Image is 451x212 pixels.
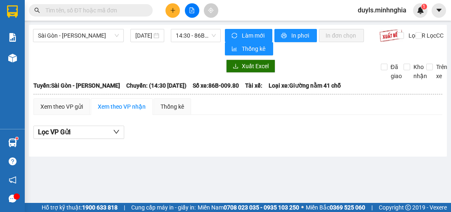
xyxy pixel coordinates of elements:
span: copyright [405,205,411,210]
div: Thống kê [161,102,184,111]
span: Số xe: 86B-009.80 [193,81,239,90]
span: Xuất Excel [242,62,269,71]
span: duyls.minhnghia [351,5,413,15]
span: notification [9,176,17,184]
span: In phơi [291,31,310,40]
span: Trên xe [433,62,451,81]
input: 15/10/2025 [135,31,152,40]
span: printer [281,33,288,39]
span: Lọc VP Gửi [38,127,71,137]
div: Xem theo VP gửi [40,102,83,111]
span: message [9,195,17,202]
img: warehouse-icon [8,54,17,62]
span: ⚪️ [301,206,304,209]
span: Hỗ trợ kỹ thuật: [42,203,118,212]
button: file-add [185,3,199,18]
strong: 0708 023 035 - 0935 103 250 [224,204,299,211]
img: icon-new-feature [417,7,424,14]
span: down [113,129,120,135]
button: downloadXuất Excel [226,60,275,73]
span: search [34,7,40,13]
img: warehouse-icon [8,138,17,147]
span: | [371,203,373,212]
span: aim [208,7,214,13]
strong: 1900 633 818 [82,204,118,211]
span: plus [170,7,176,13]
span: 14:30 - 86B-009.80 [176,29,216,42]
span: 1 [423,4,425,10]
button: printerIn phơi [274,29,317,42]
b: Tuyến: Sài Gòn - [PERSON_NAME] [33,82,120,89]
img: solution-icon [8,33,17,42]
button: caret-down [432,3,446,18]
input: Tìm tên, số ĐT hoặc mã đơn [45,6,143,15]
span: | [124,203,125,212]
button: bar-chartThống kê [225,42,273,55]
span: question-circle [9,157,17,165]
span: Chuyến: (14:30 [DATE]) [126,81,187,90]
span: Lọc CR [405,31,427,40]
button: plus [165,3,180,18]
span: Kho nhận [410,62,430,81]
span: Thống kê [242,44,267,53]
button: aim [204,3,218,18]
span: Làm mới [242,31,266,40]
button: syncLàm mới [225,29,272,42]
span: Miền Bắc [306,203,365,212]
span: sync [231,33,238,39]
img: logo-vxr [7,5,18,18]
img: 9k= [379,29,403,42]
span: Cung cấp máy in - giấy in: [131,203,196,212]
sup: 1 [16,137,18,140]
span: download [233,63,238,70]
span: Miền Nam [198,203,299,212]
div: Xem theo VP nhận [98,102,146,111]
span: Tài xế: [245,81,262,90]
strong: 0369 525 060 [330,204,365,211]
span: Đã giao [387,62,405,81]
span: file-add [189,7,195,13]
button: In đơn chọn [319,29,364,42]
span: Sài Gòn - Phan Rí [38,29,119,42]
span: Lọc CC [423,31,445,40]
span: bar-chart [231,46,238,52]
span: Loại xe: Giường nằm 41 chỗ [269,81,341,90]
span: caret-down [435,7,443,14]
button: Lọc VP Gửi [33,126,124,139]
sup: 1 [421,4,427,10]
